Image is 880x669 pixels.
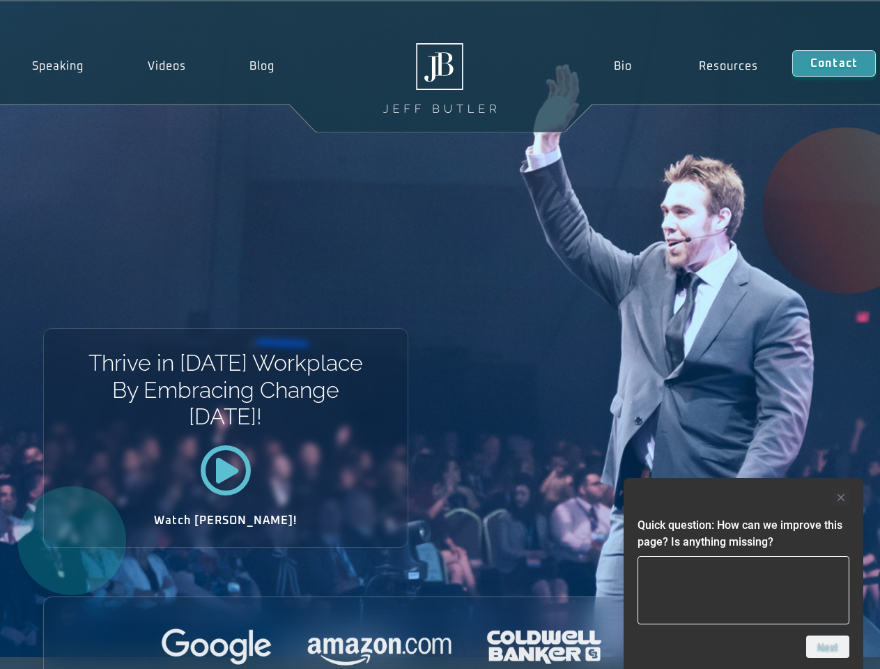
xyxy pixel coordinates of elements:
[665,50,792,82] a: Resources
[810,58,858,69] span: Contact
[638,489,849,658] div: Quick question: How can we improve this page? Is anything missing?
[638,556,849,624] textarea: Quick question: How can we improve this page? Is anything missing?
[93,515,359,526] h2: Watch [PERSON_NAME]!
[833,489,849,506] button: Hide survey
[580,50,665,82] a: Bio
[217,50,307,82] a: Blog
[638,517,849,551] h2: Quick question: How can we improve this page? Is anything missing?
[580,50,792,82] nav: Menu
[806,636,849,658] button: Next question
[792,50,876,77] a: Contact
[116,50,218,82] a: Videos
[87,350,364,430] h1: Thrive in [DATE] Workplace By Embracing Change [DATE]!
